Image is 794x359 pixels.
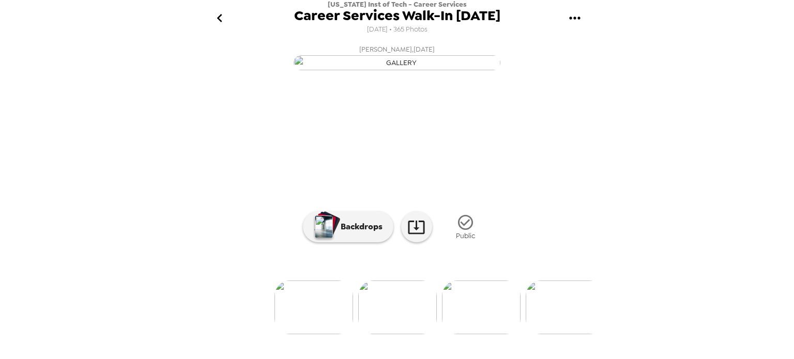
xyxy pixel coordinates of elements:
[442,280,521,334] img: gallery
[558,2,591,35] button: gallery menu
[456,231,475,240] span: Public
[367,23,427,37] span: [DATE] • 365 Photos
[358,280,437,334] img: gallery
[294,55,500,70] img: gallery
[190,40,604,73] button: [PERSON_NAME],[DATE]
[303,211,393,242] button: Backdrops
[335,221,383,233] p: Backdrops
[359,43,435,55] span: [PERSON_NAME] , [DATE]
[294,9,500,23] span: Career Services Walk-In [DATE]
[526,280,604,334] img: gallery
[203,2,236,35] button: go back
[440,208,492,246] button: Public
[274,280,353,334] img: gallery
